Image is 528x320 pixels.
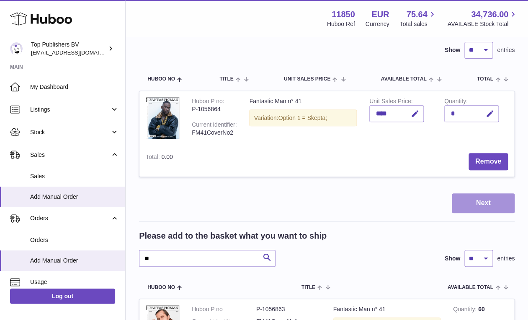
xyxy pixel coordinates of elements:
[30,172,119,180] span: Sales
[30,257,119,265] span: Add Manual Order
[31,49,123,56] span: [EMAIL_ADDRESS][DOMAIN_NAME]
[256,305,321,313] dd: P-1056863
[452,193,515,213] button: Next
[445,46,460,54] label: Show
[301,285,315,290] span: Title
[30,214,110,222] span: Orders
[249,109,356,127] div: Variation:
[469,153,508,170] button: Remove
[147,76,175,82] span: Huboo no
[192,98,224,107] div: Huboo P no
[192,105,237,113] div: P-1056864
[327,20,355,28] div: Huboo Ref
[30,193,119,201] span: Add Manual Order
[147,285,175,290] span: Huboo no
[448,285,493,290] span: AVAILABLE Total
[10,42,23,55] img: accounts@fantasticman.com
[146,97,179,139] img: Fantastic Man n° 41
[192,129,237,137] div: FM41CoverNo2
[447,9,518,28] a: 34,736.00 AVAILABLE Stock Total
[381,76,426,82] span: AVAILABLE Total
[406,9,427,20] span: 75.64
[243,91,363,147] td: Fantastic Man n° 41
[30,278,119,286] span: Usage
[219,76,233,82] span: Title
[139,230,327,242] h2: Please add to the basket what you want to ship
[192,305,256,313] dt: Huboo P no
[30,106,110,114] span: Listings
[399,9,437,28] a: 75.64 Total sales
[30,151,110,159] span: Sales
[371,9,389,20] strong: EUR
[497,46,515,54] span: entries
[284,76,330,82] span: Unit Sales Price
[453,306,478,315] strong: Quantity
[192,121,237,130] div: Current identifier
[30,128,110,136] span: Stock
[332,9,355,20] strong: 11850
[146,153,161,162] label: Total
[366,20,389,28] div: Currency
[30,236,119,244] span: Orders
[477,76,493,82] span: Total
[369,98,412,107] label: Unit Sales Price
[31,41,106,57] div: Top Publishers BV
[161,153,173,160] span: 0.00
[447,20,518,28] span: AVAILABLE Stock Total
[471,9,508,20] span: 34,736.00
[10,289,115,304] a: Log out
[445,255,460,263] label: Show
[444,98,468,107] label: Quantity
[278,114,327,121] span: Option 1 = Skepta;
[30,83,119,91] span: My Dashboard
[497,255,515,263] span: entries
[399,20,437,28] span: Total sales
